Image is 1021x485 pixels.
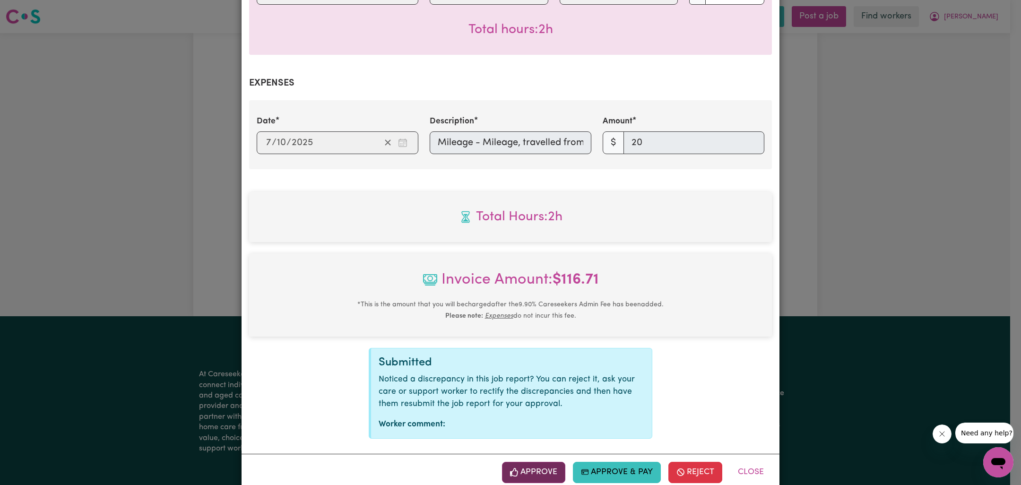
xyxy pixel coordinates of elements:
iframe: Button to launch messaging window [983,447,1013,477]
span: / [286,138,291,148]
span: $ [603,131,624,154]
b: $ 116.71 [553,272,599,287]
h2: Expenses [249,78,772,89]
iframe: Close message [933,424,952,443]
input: -- [266,136,272,150]
input: ---- [291,136,313,150]
iframe: Message from company [955,423,1013,443]
input: Mileage - Mileage, travelled from client home to the pharmacy, doctor, shopping centre and return... [430,131,591,154]
label: Description [430,115,474,128]
button: Approve & Pay [573,462,661,483]
button: Reject [668,462,722,483]
u: Expenses [485,312,513,320]
button: Approve [502,462,565,483]
input: -- [277,136,286,150]
button: Enter the date of expense [395,136,410,150]
span: Invoice Amount: [257,268,764,299]
span: Submitted [379,357,432,368]
label: Amount [603,115,632,128]
strong: Worker comment: [379,420,445,428]
b: Please note: [445,312,483,320]
span: Total hours worked: 2 hours [257,207,764,227]
label: Date [257,115,276,128]
button: Close [730,462,772,483]
small: This is the amount that you will be charged after the 9.90 % Careseekers Admin Fee has been added... [357,301,664,320]
span: Total hours worked: 2 hours [468,23,553,36]
button: Clear date [381,136,395,150]
span: / [272,138,277,148]
p: Noticed a discrepancy in this job report? You can reject it, ask your care or support worker to r... [379,373,644,411]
